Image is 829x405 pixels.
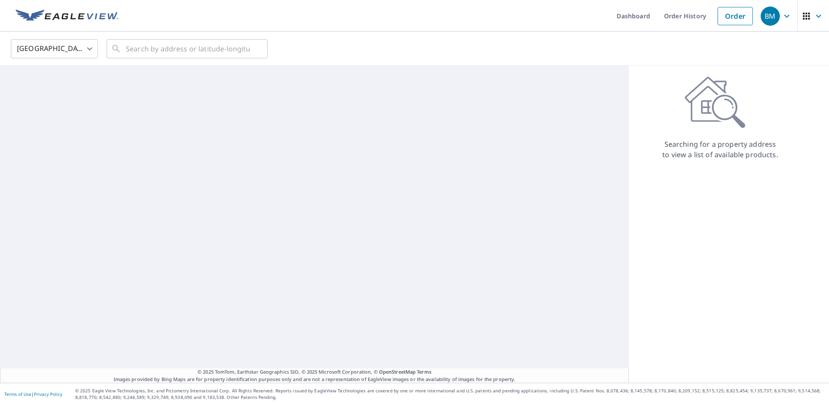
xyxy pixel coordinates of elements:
[34,391,62,397] a: Privacy Policy
[761,7,780,26] div: BM
[4,391,62,397] p: |
[11,37,98,61] div: [GEOGRAPHIC_DATA]
[417,368,431,375] a: Terms
[379,368,416,375] a: OpenStreetMap
[4,391,31,397] a: Terms of Use
[16,10,118,23] img: EV Logo
[198,368,431,376] span: © 2025 TomTom, Earthstar Geographics SIO, © 2025 Microsoft Corporation, ©
[718,7,753,25] a: Order
[126,37,250,61] input: Search by address or latitude-longitude
[75,388,825,401] p: © 2025 Eagle View Technologies, Inc. and Pictometry International Corp. All Rights Reserved. Repo...
[662,139,779,160] p: Searching for a property address to view a list of available products.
